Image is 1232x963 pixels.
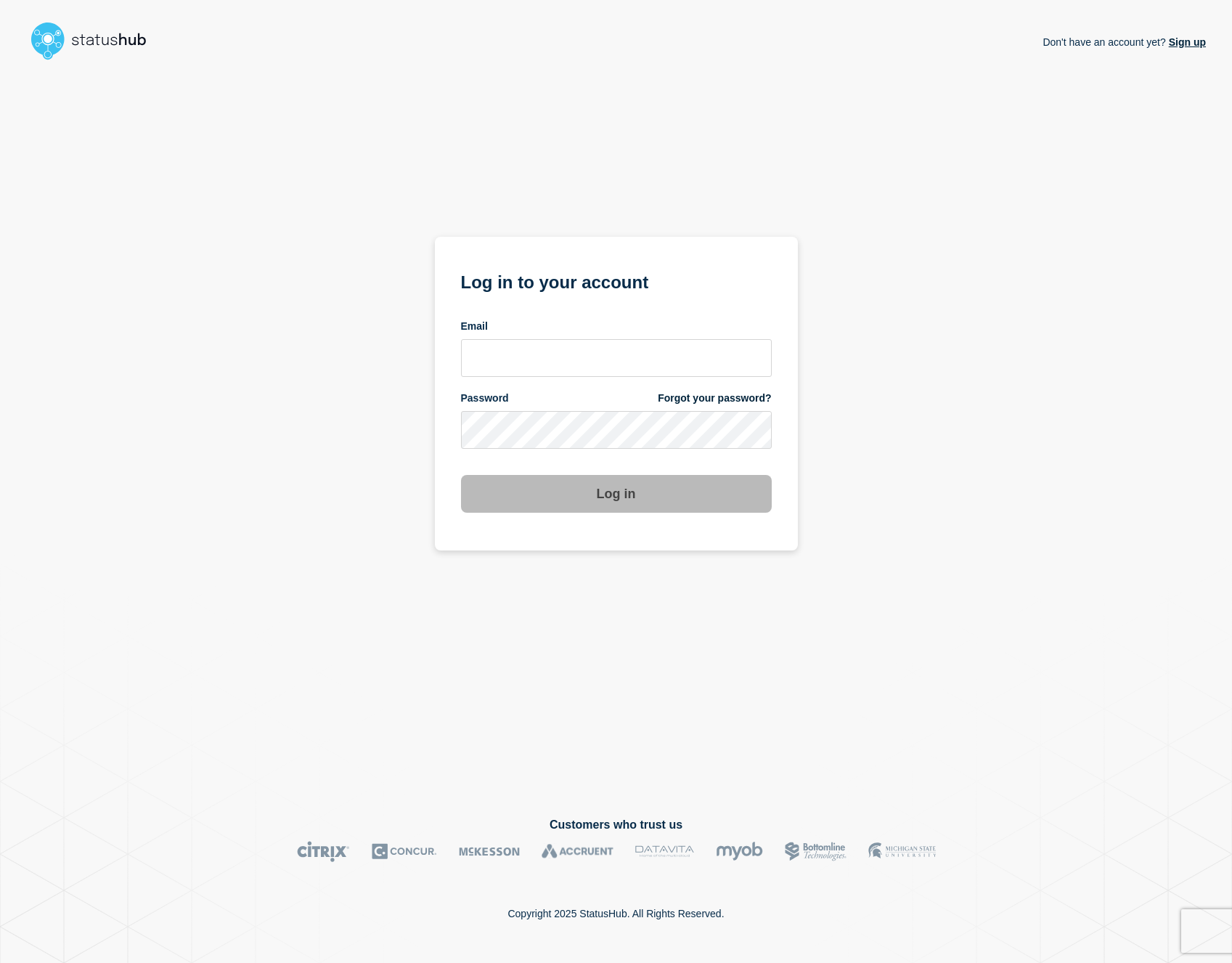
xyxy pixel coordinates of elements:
img: StatusHub logo [26,17,164,64]
img: Bottomline logo [785,841,847,862]
input: password input [461,411,772,449]
span: Email [461,320,488,333]
img: MSU logo [868,841,936,862]
img: Accruent logo [542,841,613,862]
h2: Customers who trust us [26,818,1206,832]
input: email input [461,339,772,377]
img: DataVita logo [635,841,694,862]
a: Forgot your password? [658,391,771,405]
button: Log in [461,475,772,513]
p: Don't have an account yet? [1043,25,1206,60]
span: Password [461,391,509,405]
a: Sign up [1166,36,1206,48]
img: McKesson logo [459,841,520,862]
img: Concur logo [372,841,437,862]
h1: Log in to your account [461,267,772,294]
img: myob logo [716,841,763,862]
img: Citrix logo [297,841,350,862]
p: Copyright 2025 StatusHub. All Rights Reserved. [507,908,724,919]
